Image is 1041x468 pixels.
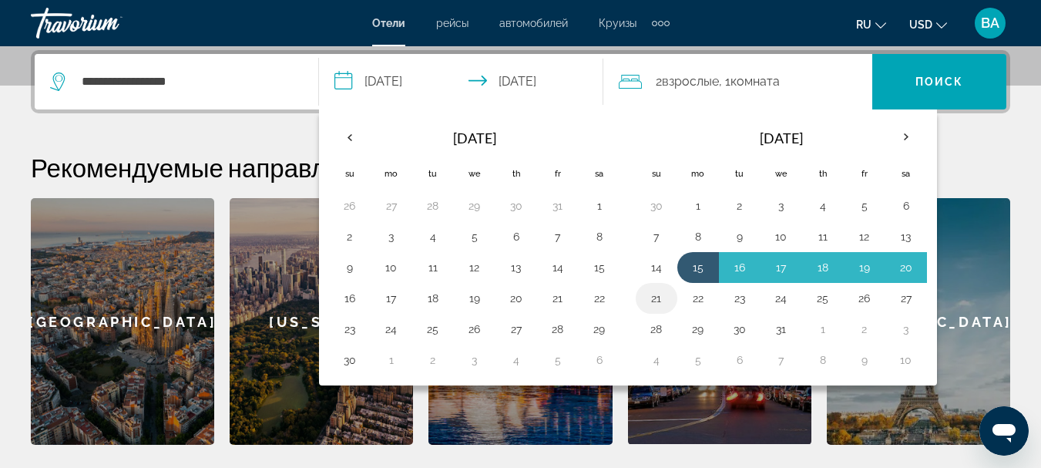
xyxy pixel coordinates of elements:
button: Day 23 [727,288,752,309]
button: Day 24 [379,318,404,340]
button: Day 28 [546,318,570,340]
button: Day 5 [686,349,710,371]
button: Day 27 [379,195,404,217]
button: Day 7 [644,226,669,247]
button: Day 3 [462,349,487,371]
button: Day 26 [337,195,362,217]
button: Day 25 [811,288,835,309]
button: Day 5 [462,226,487,247]
button: Day 6 [894,195,918,217]
button: Day 11 [421,257,445,278]
button: Day 4 [421,226,445,247]
button: Day 16 [727,257,752,278]
button: Day 28 [421,195,445,217]
button: Day 30 [727,318,752,340]
button: Day 16 [337,288,362,309]
button: Change currency [909,13,947,35]
button: Day 22 [587,288,612,309]
button: Day 1 [379,349,404,371]
button: Day 29 [462,195,487,217]
button: Day 7 [769,349,794,371]
span: BA [981,15,999,31]
button: Day 18 [811,257,835,278]
button: Day 11 [811,226,835,247]
button: Day 14 [546,257,570,278]
button: Day 5 [546,349,570,371]
div: Search widget [35,54,1006,109]
button: Day 20 [894,257,918,278]
button: Day 30 [644,195,669,217]
button: Day 17 [379,288,404,309]
button: Search [872,54,1006,109]
span: USD [909,19,932,31]
span: 2 [656,71,719,93]
button: Day 4 [504,349,529,371]
th: [DATE] [371,120,579,157]
button: Day 2 [421,349,445,371]
button: Travelers: 2 adults, 0 children [603,54,872,109]
button: Day 30 [504,195,529,217]
button: Day 14 [644,257,669,278]
button: Day 26 [462,318,487,340]
button: Day 6 [504,226,529,247]
button: Day 23 [337,318,362,340]
button: Extra navigation items [652,11,670,35]
span: Взрослые [662,74,719,89]
button: Day 9 [337,257,362,278]
button: Select check in and out date [319,54,603,109]
button: Day 12 [852,226,877,247]
button: Day 7 [546,226,570,247]
span: ru [856,19,871,31]
button: Day 13 [894,226,918,247]
button: Day 3 [379,226,404,247]
button: Day 1 [587,195,612,217]
button: Day 2 [852,318,877,340]
button: Day 22 [686,288,710,309]
button: Day 12 [462,257,487,278]
div: [US_STATE] [230,198,413,445]
button: Day 9 [852,349,877,371]
h2: Рекомендуемые направления [31,152,1010,183]
button: Day 5 [852,195,877,217]
button: Next month [885,120,927,155]
button: Change language [856,13,886,35]
button: Day 30 [337,349,362,371]
button: User Menu [970,7,1010,39]
button: Day 9 [727,226,752,247]
button: Day 29 [587,318,612,340]
iframe: Кнопка запуска окна обмена сообщениями [979,406,1029,456]
button: Day 6 [587,349,612,371]
button: Day 6 [727,349,752,371]
a: Круизы [599,17,636,29]
a: New York[US_STATE] [230,198,413,445]
button: Day 15 [587,257,612,278]
button: Day 27 [504,318,529,340]
button: Day 26 [852,288,877,309]
button: Day 15 [686,257,710,278]
a: Barcelona[GEOGRAPHIC_DATA] [31,198,214,445]
div: [GEOGRAPHIC_DATA] [31,198,214,445]
button: Day 10 [894,349,918,371]
a: автомобилей [499,17,568,29]
a: Отели [372,17,405,29]
button: Day 17 [769,257,794,278]
span: Комната [730,74,780,89]
button: Day 10 [379,257,404,278]
table: Left calendar grid [329,120,620,375]
button: Day 1 [686,195,710,217]
button: Day 3 [894,318,918,340]
button: Day 2 [727,195,752,217]
button: Day 18 [421,288,445,309]
th: [DATE] [677,120,885,157]
button: Day 31 [546,195,570,217]
button: Day 8 [811,349,835,371]
button: Day 2 [337,226,362,247]
button: Day 27 [894,288,918,309]
button: Day 19 [462,288,487,309]
button: Previous month [329,120,371,155]
button: Day 21 [644,288,669,309]
button: Day 4 [644,349,669,371]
